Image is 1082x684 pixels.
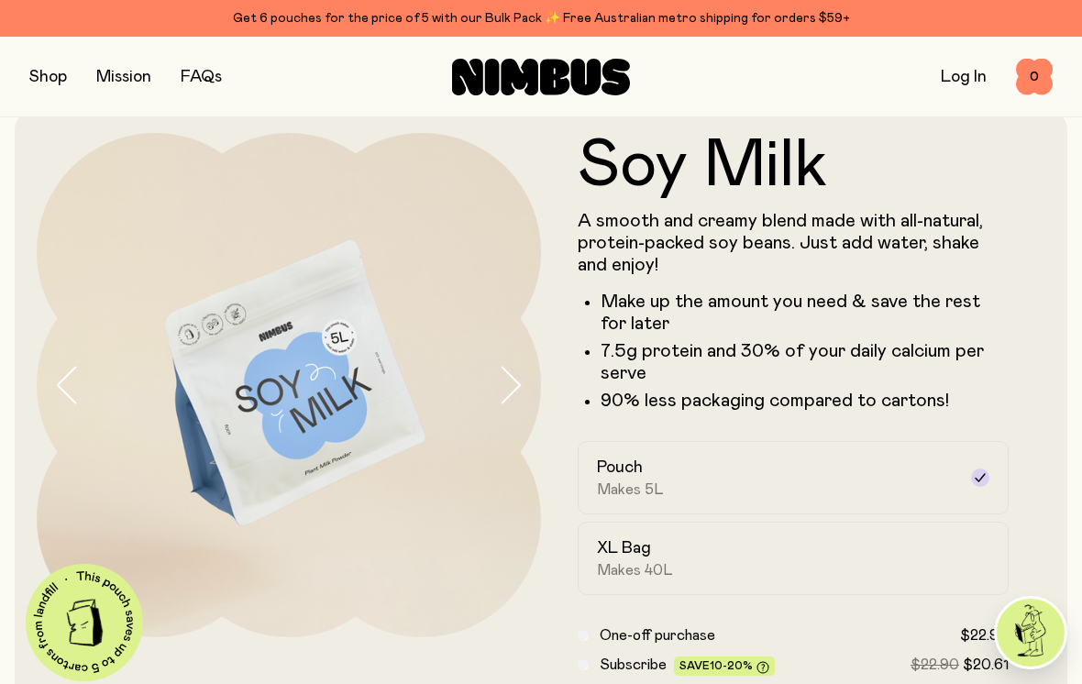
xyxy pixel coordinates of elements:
span: Save [679,660,769,674]
h2: Pouch [597,457,643,479]
a: FAQs [181,69,222,85]
h1: Soy Milk [578,133,1009,199]
span: Subscribe [600,657,667,672]
li: Make up the amount you need & save the rest for later [601,291,1009,335]
p: 90% less packaging compared to cartons! [601,390,1009,412]
span: Makes 5L [597,480,664,499]
span: $22.90 [960,628,1009,643]
span: 10-20% [710,660,753,671]
h2: XL Bag [597,537,651,559]
a: Log In [941,69,987,85]
span: $20.61 [963,657,1009,672]
a: Mission [96,69,151,85]
li: 7.5g protein and 30% of your daily calcium per serve [601,340,1009,384]
span: Makes 40L [597,561,673,579]
span: $22.90 [911,657,959,672]
span: One-off purchase [600,628,715,643]
p: A smooth and creamy blend made with all-natural, protein-packed soy beans. Just add water, shake ... [578,210,1009,276]
div: Get 6 pouches for the price of 5 with our Bulk Pack ✨ Free Australian metro shipping for orders $59+ [29,7,1053,29]
button: 0 [1016,59,1053,95]
img: agent [997,599,1065,667]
